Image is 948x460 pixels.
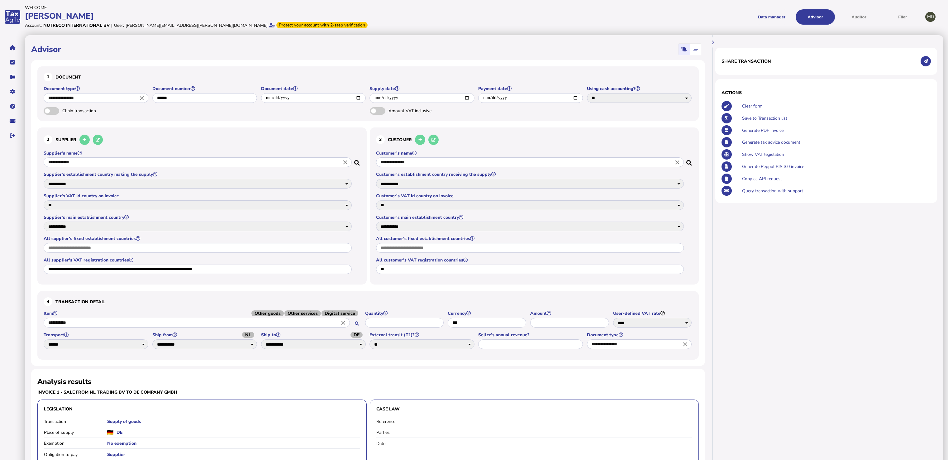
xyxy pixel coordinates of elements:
[376,214,685,220] label: Customer's main establishment country
[674,159,681,166] i: Close
[587,332,693,338] label: Document type
[722,186,732,196] button: Query transaction with support
[44,150,353,156] label: Supplier's name
[44,332,149,338] label: Transport
[114,22,124,28] div: User:
[883,9,922,25] button: Filer
[342,159,349,166] i: Close
[722,149,732,160] button: Show VAT legislation
[376,419,440,424] label: Reference
[6,85,19,98] button: Manage settings
[350,332,363,338] span: DE
[478,332,584,338] label: Seller's annual revenue?
[44,236,353,242] label: All supplier's fixed establishment countries
[6,100,19,113] button: Help pages
[448,310,527,316] label: Currency
[44,86,149,107] app-field: Select a document type
[242,332,254,338] span: NL
[44,406,360,412] h3: Legislation
[376,441,440,447] label: Date
[682,341,688,347] i: Close
[93,135,103,145] button: Edit selected supplier in the database
[722,137,732,147] button: Generate tax advice document
[415,135,425,145] button: Add a new customer to the database
[126,22,268,28] div: [PERSON_NAME][EMAIL_ADDRESS][PERSON_NAME][DOMAIN_NAME]
[796,9,835,25] button: Shows a dropdown of VAT Advisor options
[679,44,690,55] mat-button-toggle: Classic scrolling page view
[722,90,931,96] h1: Actions
[587,86,693,92] label: Using cash accounting?
[261,332,367,338] label: Ship to
[741,112,931,124] div: Save to Transaction list
[921,56,931,66] button: Share transaction
[79,135,90,145] button: Add a new supplier to the database
[107,452,360,458] h5: Supplier
[37,291,699,360] section: Define the item, and answer additional questions
[152,332,258,338] label: Ship from
[741,148,931,161] div: Show VAT legislation
[107,430,113,435] img: de.png
[741,173,931,185] div: Copy as API request
[722,101,732,111] button: Clear form data from invoice panel
[376,429,440,435] label: Parties
[369,332,475,338] label: External transit (T1)?
[37,377,91,386] h2: Analysis results
[6,129,19,142] button: Sign out
[44,135,52,144] div: 2
[376,134,693,146] h3: Customer
[6,41,19,54] button: Home
[284,310,321,316] span: Other services
[44,440,107,446] label: Exemption
[152,86,258,92] label: Document number
[708,37,718,48] button: Hide
[354,158,360,163] i: Search for a dummy seller
[107,440,360,446] h5: No exemption
[369,86,475,92] label: Supply date
[340,319,347,326] i: Close
[44,429,107,435] label: Place of supply
[388,108,454,114] span: Amount VAT inclusive
[925,12,936,22] div: Profile settings
[37,127,367,285] section: Define the seller
[261,86,367,92] label: Document date
[44,86,149,92] label: Document type
[44,310,362,316] label: Item
[376,236,685,242] label: All customer's fixed establishment countries
[478,86,584,92] label: Payment date
[722,58,771,64] h1: Share transaction
[6,56,19,69] button: Tasks
[530,310,610,316] label: Amount
[111,22,112,28] div: |
[722,125,732,136] button: Generate pdf
[352,319,362,329] button: Search for an item by HS code or use natural language description
[43,22,110,28] div: Nutreco International BV
[376,135,385,144] div: 3
[276,22,368,28] div: From Oct 1, 2025, 2-step verification will be required to login. Set it up now...
[251,310,284,316] span: Other goods
[31,44,61,55] h1: Advisor
[752,9,791,25] button: Shows a dropdown of Data manager options
[44,452,107,458] label: Obligation to pay
[741,136,931,148] div: Generate tax advice document
[25,11,472,22] div: [PERSON_NAME]
[322,310,358,316] span: Digital service
[741,161,931,173] div: Generate Peppol BIS 3.0 invoice
[365,310,445,316] label: Quantity
[722,174,732,184] button: Copy data as API request body to clipboard
[376,171,685,177] label: Customer's establishment country receiving the supply
[722,113,732,123] button: Save transaction
[44,297,52,306] div: 4
[6,70,19,84] button: Data manager
[269,23,275,27] i: Email verified
[6,114,19,127] button: Raise a support ticket
[44,297,693,306] h3: Transaction detail
[62,108,128,114] span: Chain transaction
[839,9,879,25] button: Auditor
[37,389,367,395] h3: Invoice 1 - sale from NL Trading bv to DE Company GmbH
[107,419,360,424] h5: Supply of goods
[44,73,52,81] div: 1
[376,193,685,199] label: Customer's VAT Id country on invoice
[686,158,693,163] i: Search for a dummy customer
[741,185,931,197] div: Query transaction with support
